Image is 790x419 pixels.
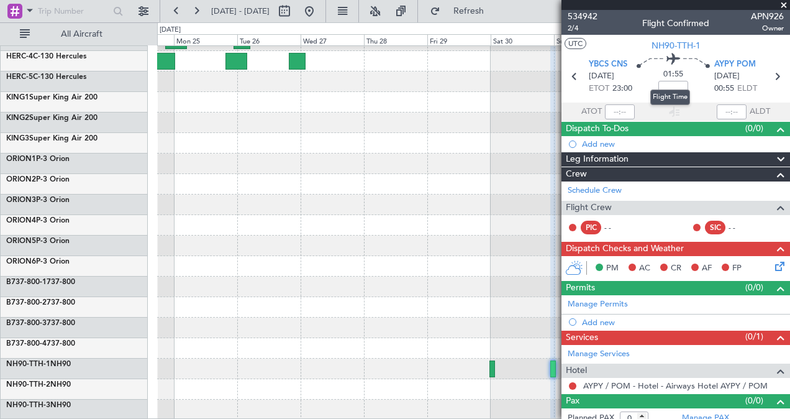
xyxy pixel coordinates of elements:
div: Sat 30 [491,34,554,45]
div: PIC [581,221,601,234]
span: APN926 [751,10,784,23]
span: ORION1 [6,155,36,163]
span: ORION5 [6,237,36,245]
span: 01:55 [663,68,683,81]
a: ORION6P-3 Orion [6,258,70,265]
span: [DATE] - [DATE] [211,6,270,17]
a: B737-800-3737-800 [6,320,75,327]
a: NH90-TTH-3NH90 [6,402,71,409]
div: Mon 25 [174,34,237,45]
span: B737-800-4 [6,340,47,348]
a: B737-800-2737-800 [6,299,75,306]
a: B737-800-4737-800 [6,340,75,348]
span: ORION2 [6,176,36,183]
span: Pax [566,394,579,408]
a: ORION3P-3 Orion [6,196,70,204]
span: [DATE] [714,70,740,83]
button: UTC [565,38,586,49]
span: ELDT [737,83,757,95]
a: NH90-TTH-2NH90 [6,381,71,389]
div: Add new [582,139,784,149]
span: AC [639,262,650,275]
span: Services [566,331,598,345]
span: B737-800-2 [6,299,47,306]
span: (0/1) [745,330,763,343]
span: 2/4 [568,23,597,34]
a: ORION2P-3 Orion [6,176,70,183]
span: [DATE] [589,70,614,83]
span: ORION6 [6,258,36,265]
button: Refresh [424,1,499,21]
span: B737-800-3 [6,320,47,327]
div: Tue 26 [237,34,301,45]
a: ORION1P-3 Orion [6,155,70,163]
a: ORION5P-3 Orion [6,237,70,245]
span: ETOT [589,83,609,95]
div: Fri 29 [427,34,491,45]
span: ORION3 [6,196,36,204]
span: ORION4 [6,217,36,224]
span: NH90-TTH-1 [6,361,50,368]
span: Permits [566,281,595,295]
span: YBCS CNS [589,58,627,71]
span: ATOT [581,106,602,118]
span: AYPY POM [714,58,756,71]
span: Crew [566,167,587,182]
div: Flight Confirmed [642,17,709,30]
span: AF [702,262,712,275]
span: HERC-4 [6,53,33,60]
a: NH90-TTH-1NH90 [6,361,71,368]
input: --:-- [605,104,635,119]
span: NH90-TTH-2 [6,381,50,389]
a: HERC-5C-130 Hercules [6,73,86,81]
a: ORION4P-3 Orion [6,217,70,224]
span: NH90-TTH-3 [6,402,50,409]
span: 00:55 [714,83,734,95]
span: Refresh [443,7,495,16]
a: B737-800-1737-800 [6,279,75,286]
span: (0/0) [745,281,763,294]
div: SIC [705,221,725,234]
span: Owner [751,23,784,34]
span: KING1 [6,94,29,101]
div: Thu 28 [364,34,427,45]
span: B737-800-1 [6,279,47,286]
span: ALDT [750,106,770,118]
span: PM [606,262,619,275]
a: Schedule Crew [568,185,622,197]
input: Trip Number [38,2,109,21]
div: [DATE] [160,25,181,35]
span: HERC-5 [6,73,33,81]
span: All Aircraft [32,30,131,39]
a: AYPY / POM - Hotel - Airways Hotel AYPY / POM [583,380,768,391]
span: Hotel [566,364,587,378]
span: (0/0) [745,394,763,407]
span: Flight Crew [566,201,612,215]
a: KING2Super King Air 200 [6,114,98,122]
a: KING3Super King Air 200 [6,135,98,142]
a: Manage Permits [568,298,628,311]
div: - - [604,222,632,233]
div: - - [729,222,756,233]
span: (0/0) [745,122,763,135]
a: KING1Super King Air 200 [6,94,98,101]
a: HERC-4C-130 Hercules [6,53,86,60]
span: Dispatch To-Dos [566,122,629,136]
span: Dispatch Checks and Weather [566,242,684,256]
span: 23:00 [612,83,632,95]
span: 534942 [568,10,597,23]
span: Leg Information [566,152,629,167]
span: CR [671,262,681,275]
span: KING3 [6,135,29,142]
button: All Aircraft [14,24,135,44]
div: Add new [582,317,784,328]
a: Manage Services [568,348,630,361]
div: Wed 27 [301,34,364,45]
span: NH90-TTH-1 [652,39,701,52]
div: Sun 31 [554,34,617,45]
div: Flight Time [650,90,690,105]
span: KING2 [6,114,29,122]
span: FP [732,262,742,275]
